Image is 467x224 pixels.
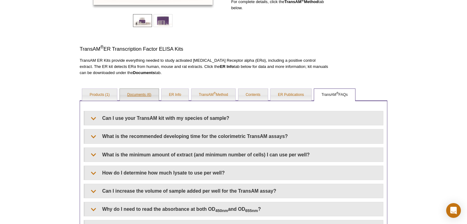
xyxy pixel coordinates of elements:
[85,184,383,198] summary: Can I increase the volume of sample added per well for the TransAM assay?
[446,203,461,218] div: Open Intercom Messenger
[85,129,383,143] summary: What is the recommended developing time for the colorimetric TransAM assays?
[85,148,383,162] summary: What is the minimum amount of extract (and minimum number of cells) I can use per well?
[336,92,338,95] sup: ®
[245,208,258,213] sub: 655nm
[85,166,383,180] summary: How do I determine how much lysate to use per well?
[85,111,383,125] summary: Can I use your TransAM kit with my species of sample?
[85,202,383,216] summary: Why do I need to read the absorbance at both OD450nmand OD655nm?
[100,45,103,50] sup: ®
[238,89,268,101] a: Contents
[80,57,329,76] p: TransAM ER Kits provide everything needed to study activated [MEDICAL_DATA] Receptor alpha (ERα),...
[80,45,329,53] h3: TransAM ER Transcription Factor ELISA Kits
[214,92,216,95] sup: ®
[271,89,311,101] a: ER Publications
[314,89,355,101] a: TransAM®FAQs
[220,64,234,69] strong: ER Info
[161,89,188,101] a: ER Info
[120,89,159,101] a: Documents (6)
[82,89,117,101] a: Products (1)
[192,89,236,101] a: TransAM®Method
[215,208,228,213] sub: 450nm
[133,70,155,75] strong: Documents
